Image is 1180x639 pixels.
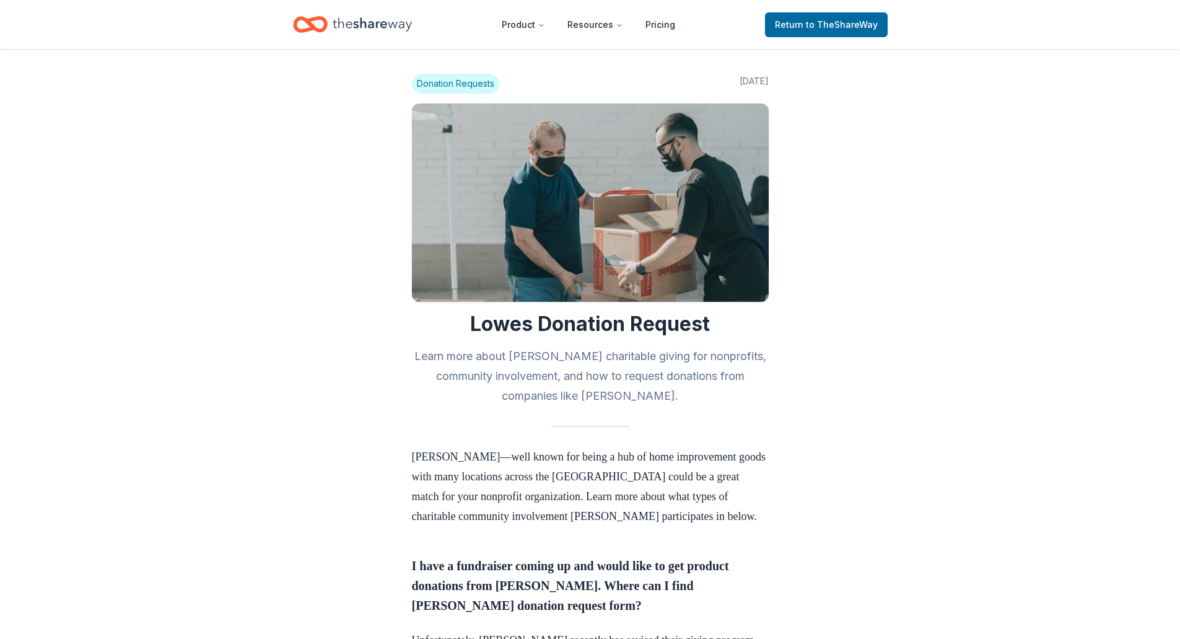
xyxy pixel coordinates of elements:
img: Image for Lowes Donation Request [412,104,769,302]
button: Product [492,12,555,37]
h2: Learn more about [PERSON_NAME] charitable giving for nonprofits, community involvement, and how t... [412,346,769,406]
span: Donation Requests [412,74,499,94]
a: Pricing [636,12,685,37]
p: [PERSON_NAME]—well known for being a hub of home improvement goods with many locations across the... [412,447,769,526]
a: Returnto TheShareWay [765,12,888,37]
a: Home [293,10,412,39]
h3: I have a fundraiser coming up and would like to get product donations from [PERSON_NAME]. Where c... [412,556,769,615]
h1: Lowes Donation Request [412,312,769,337]
span: Return [775,17,878,32]
button: Resources [557,12,633,37]
nav: Main [492,10,685,39]
span: [DATE] [740,74,769,94]
span: to TheShareWay [806,19,878,30]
